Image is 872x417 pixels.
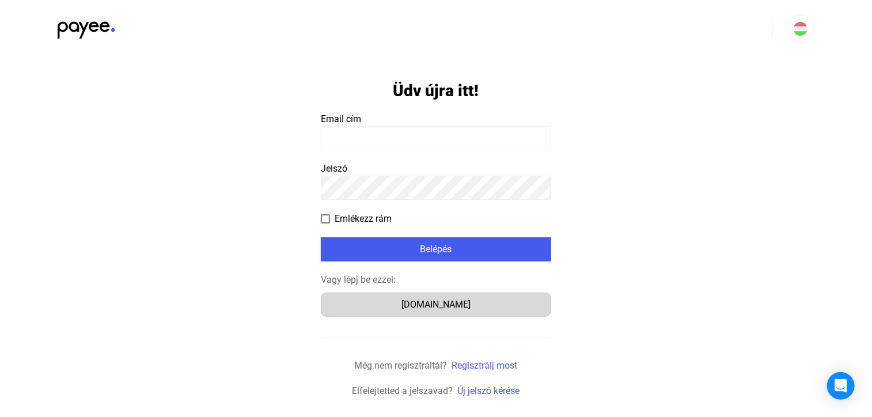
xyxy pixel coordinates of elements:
[321,237,551,261] button: Belépés
[393,81,479,101] h1: Üdv újra itt!
[458,385,520,396] a: Új jelszó kérése
[452,360,518,371] a: Regisztrálj most
[787,15,814,43] button: HU
[325,298,547,312] div: [DOMAIN_NAME]
[335,212,392,226] span: Emlékezz rám
[321,163,347,174] span: Jelszó
[794,22,807,36] img: HU
[352,385,453,396] span: Elfelejtetted a jelszavad?
[321,293,551,317] button: [DOMAIN_NAME]
[321,273,551,287] div: Vagy lépj be ezzel:
[321,113,361,124] span: Email cím
[827,372,855,400] div: Open Intercom Messenger
[58,15,115,39] img: black-payee-blue-dot.svg
[355,360,448,371] span: Még nem regisztráltál?
[324,242,548,256] div: Belépés
[321,299,551,310] a: [DOMAIN_NAME]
